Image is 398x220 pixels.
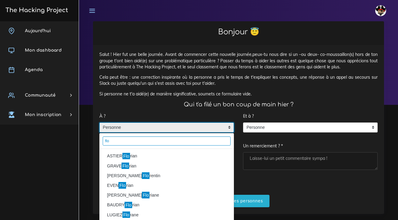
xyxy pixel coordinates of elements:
[25,67,43,72] span: Agenda
[375,5,386,16] img: avatar
[100,210,234,220] li: LUGIEZ rane
[125,202,132,208] mark: Flo
[142,192,149,198] mark: Flo
[100,161,234,171] li: GRAVE rian
[100,151,234,161] li: ASTIER rian
[25,48,62,53] span: Mon dashboard
[243,140,283,153] label: Un remerciement ? *
[99,110,105,122] label: À ?
[25,29,51,33] span: Aujourd'hui
[99,91,378,97] p: Si personne ne t'a aidé(e) de manière significative, soumets ce formulaire vide.
[142,172,149,179] mark: Flo
[122,211,130,218] mark: Flo
[99,28,378,36] h2: Bonjour 😇
[4,7,68,14] h3: The Hacking Project
[122,163,129,169] mark: Flo
[100,200,234,210] li: BAUDRY rian
[103,136,231,146] input: écrivez 3 charactères minimum pour afficher les résultats
[25,93,56,98] span: Communauté
[100,123,225,132] span: Personne
[243,123,368,132] span: Personne
[208,195,270,207] input: Merci à ces personnes
[100,171,234,180] li: [PERSON_NAME] rentin
[99,74,378,87] p: Cela peut être : une correction inspirante où la personne a pris le temps de t'expliquer les conc...
[118,182,126,189] mark: Flo
[25,112,61,117] span: Mon inscription
[243,110,254,122] label: Et à ?
[99,101,378,108] h4: Qui t'a filé un bon coup de main hier ?
[122,153,130,160] mark: Flo
[100,180,234,190] li: EVEN rian
[100,191,234,200] li: [PERSON_NAME] riane
[99,51,378,70] p: Salut ! Hier fut une belle journée. Avant de commencer cette nouvelle journée,peux-tu nous dire s...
